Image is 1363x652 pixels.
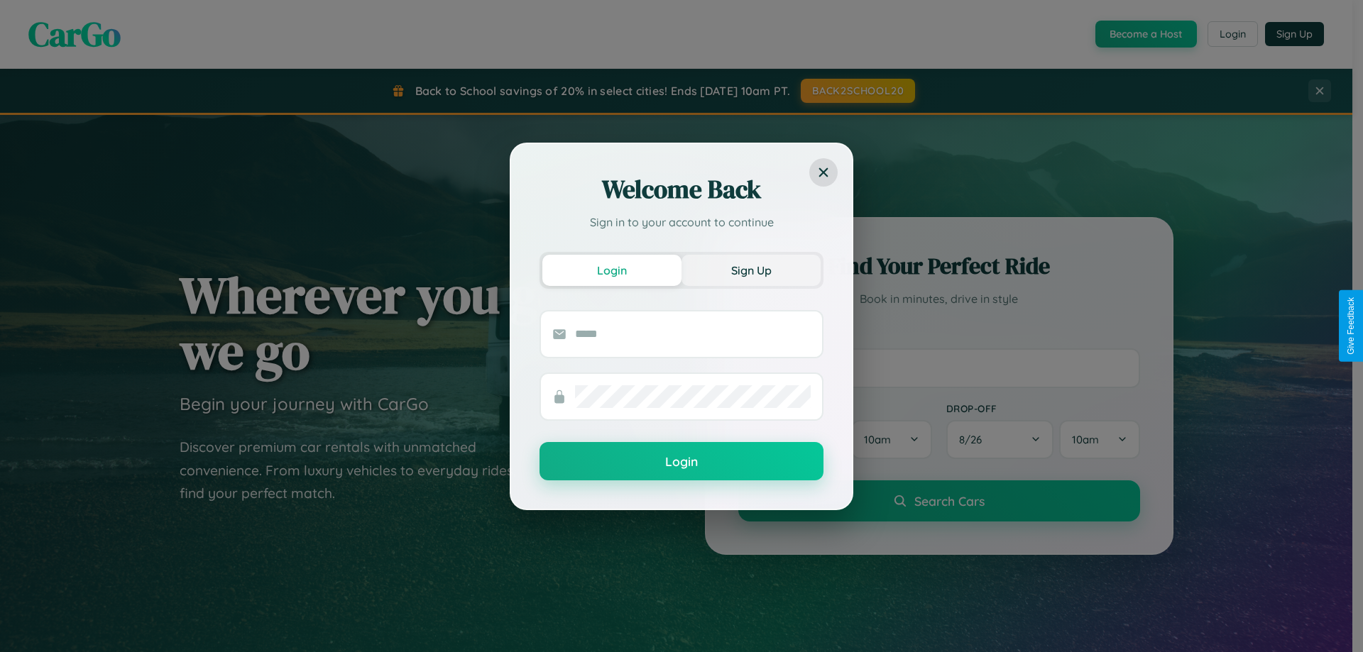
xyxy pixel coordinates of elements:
[540,172,823,206] h2: Welcome Back
[540,442,823,480] button: Login
[540,214,823,231] p: Sign in to your account to continue
[1346,297,1356,355] div: Give Feedback
[542,255,681,286] button: Login
[681,255,821,286] button: Sign Up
